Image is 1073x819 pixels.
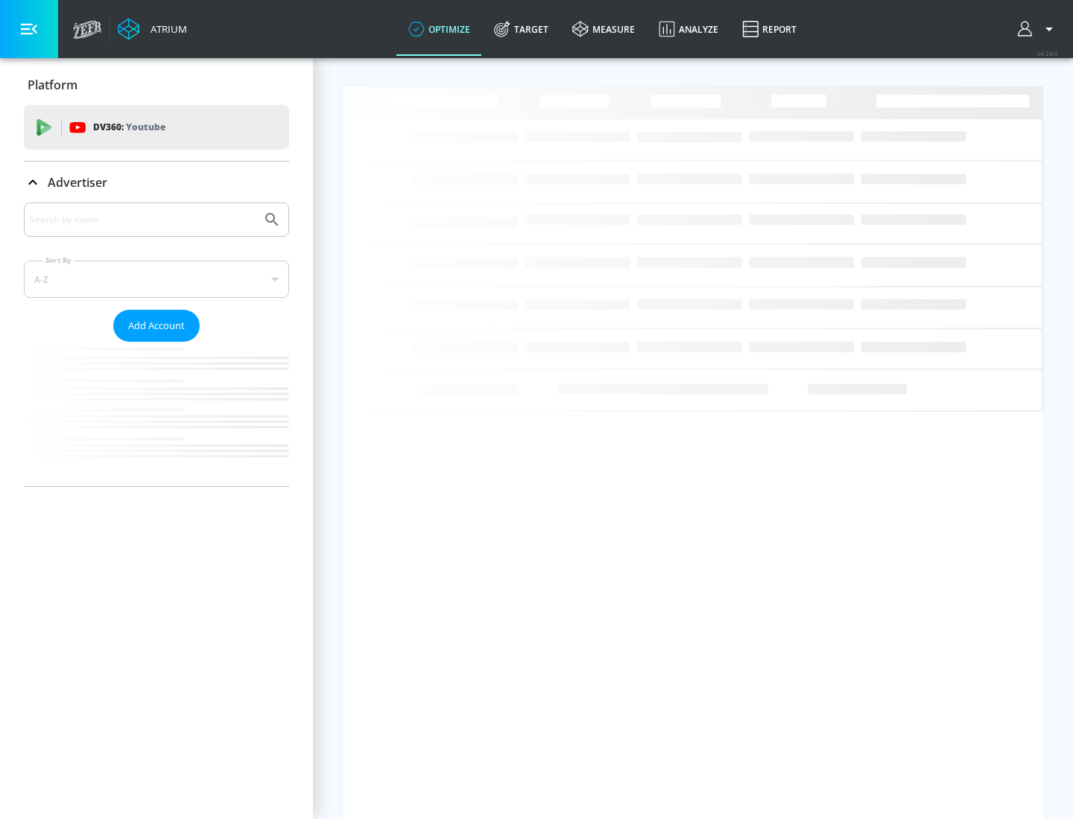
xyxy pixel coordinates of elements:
label: Sort By [42,255,75,265]
a: Report [730,2,808,56]
a: optimize [396,2,482,56]
p: Youtube [126,119,165,135]
div: Advertiser [24,203,289,486]
button: Add Account [113,310,200,342]
div: DV360: Youtube [24,105,289,150]
input: Search by name [30,210,256,229]
nav: list of Advertiser [24,342,289,486]
div: A-Z [24,261,289,298]
span: v 4.24.0 [1037,49,1058,57]
div: Advertiser [24,162,289,203]
p: Platform [28,77,77,93]
a: measure [560,2,647,56]
p: Advertiser [48,174,107,191]
span: Add Account [128,317,185,334]
a: Atrium [118,18,187,40]
p: DV360: [93,119,165,136]
div: Atrium [145,22,187,36]
a: Target [482,2,560,56]
a: Analyze [647,2,730,56]
div: Platform [24,64,289,106]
